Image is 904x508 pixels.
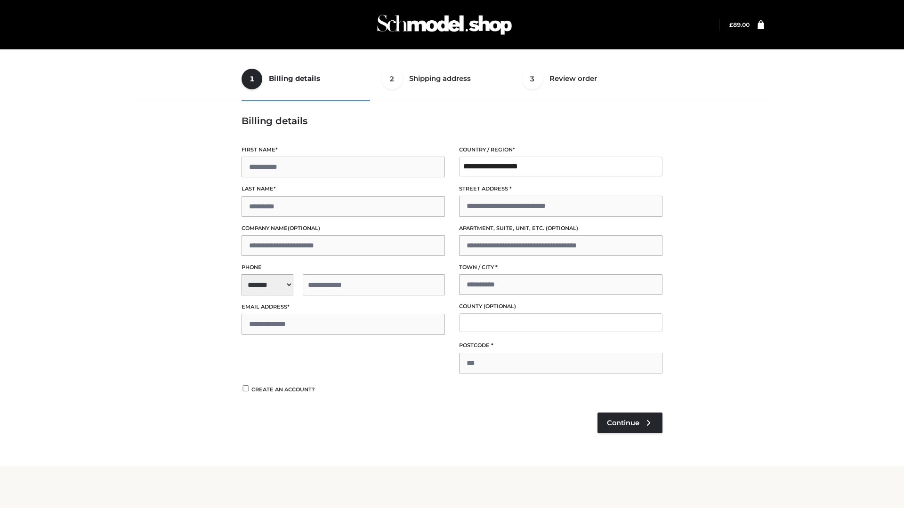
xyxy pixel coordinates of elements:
[729,21,750,28] a: £89.00
[288,225,320,231] span: (optional)
[242,145,445,154] label: First name
[459,263,662,272] label: Town / City
[242,184,445,193] label: Last name
[374,6,515,43] img: Schmodel Admin 964
[484,303,516,310] span: (optional)
[251,386,315,393] span: Create an account?
[242,224,445,233] label: Company name
[242,263,445,272] label: Phone
[459,224,662,233] label: Apartment, suite, unit, etc.
[597,413,662,433] a: Continue
[729,21,750,28] bdi: 89.00
[607,419,639,427] span: Continue
[729,21,733,28] span: £
[546,225,578,231] span: (optional)
[459,302,662,311] label: County
[459,145,662,154] label: Country / Region
[242,385,250,391] input: Create an account?
[459,341,662,350] label: Postcode
[459,184,662,193] label: Street address
[242,302,445,311] label: Email address
[242,115,662,127] h3: Billing details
